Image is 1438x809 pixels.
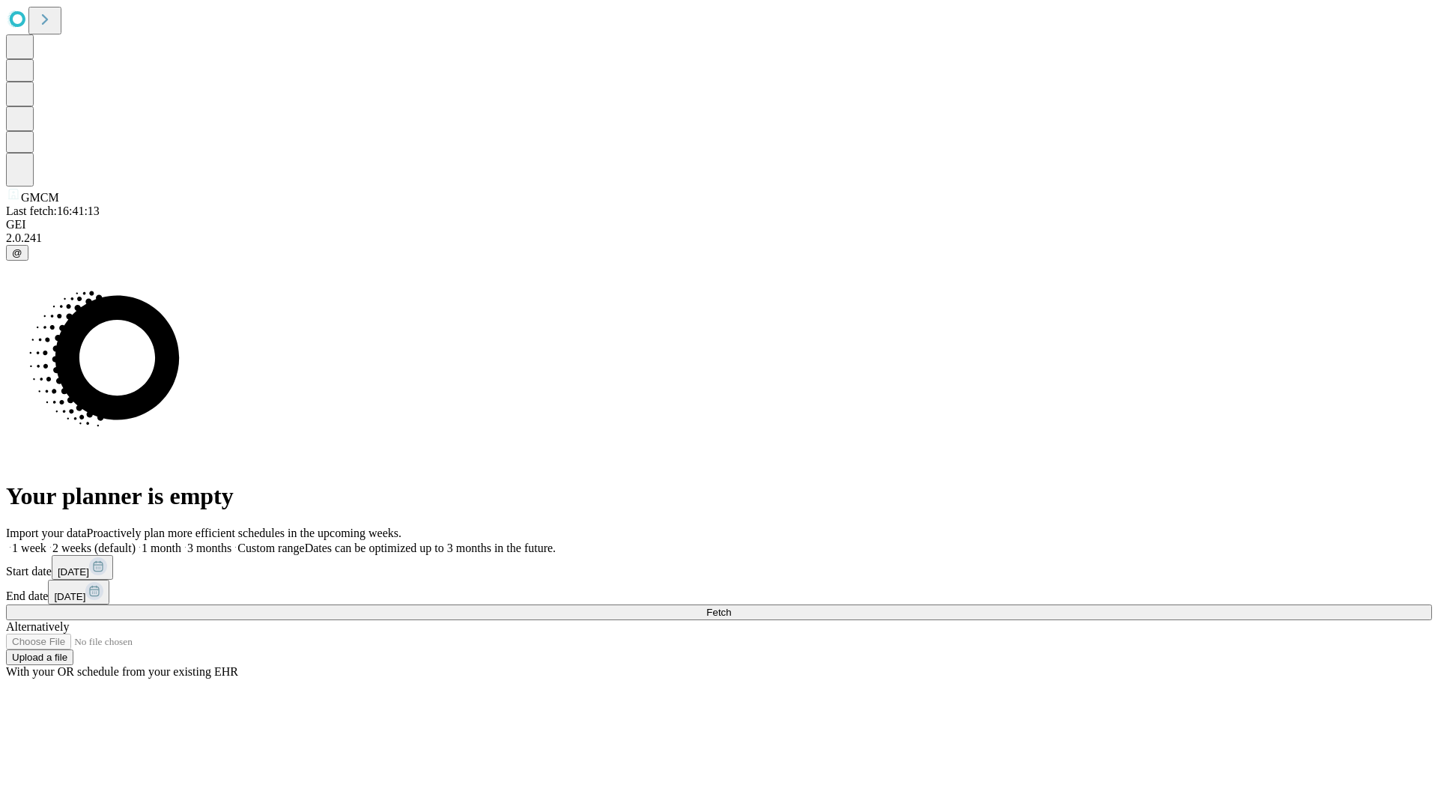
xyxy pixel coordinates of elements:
[6,649,73,665] button: Upload a file
[6,605,1432,620] button: Fetch
[87,527,401,539] span: Proactively plan more efficient schedules in the upcoming weeks.
[6,218,1432,231] div: GEI
[52,542,136,554] span: 2 weeks (default)
[237,542,304,554] span: Custom range
[58,566,89,578] span: [DATE]
[6,665,238,678] span: With your OR schedule from your existing EHR
[305,542,556,554] span: Dates can be optimized up to 3 months in the future.
[142,542,181,554] span: 1 month
[6,620,69,633] span: Alternatively
[48,580,109,605] button: [DATE]
[12,247,22,258] span: @
[6,204,100,217] span: Last fetch: 16:41:13
[21,191,59,204] span: GMCM
[6,482,1432,510] h1: Your planner is empty
[6,527,87,539] span: Import your data
[6,555,1432,580] div: Start date
[187,542,231,554] span: 3 months
[706,607,731,618] span: Fetch
[6,580,1432,605] div: End date
[12,542,46,554] span: 1 week
[6,245,28,261] button: @
[6,231,1432,245] div: 2.0.241
[54,591,85,602] span: [DATE]
[52,555,113,580] button: [DATE]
